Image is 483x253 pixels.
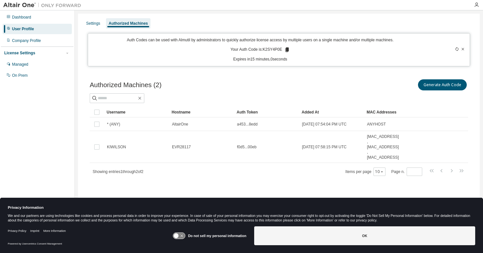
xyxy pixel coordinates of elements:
span: Page n. [391,167,422,176]
div: Hostname [172,107,231,117]
span: AltairOne [172,122,188,127]
span: Showing entries 1 through 2 of 2 [93,169,143,174]
span: [MAC_ADDRESS] , [MAC_ADDRESS] , [MAC_ADDRESS] [367,134,399,160]
span: EVR28117 [172,144,191,150]
div: Username [107,107,166,117]
span: * (ANY) [107,122,120,127]
div: Dashboard [12,15,31,20]
span: Authorized Machines (2) [90,81,162,89]
div: User Profile [12,26,34,32]
div: Auth Token [237,107,296,117]
button: 10 [375,169,384,174]
p: Expires in 15 minutes, 0 seconds [92,57,428,62]
span: KIWILSON [107,144,126,150]
div: Added At [302,107,361,117]
span: [DATE] 07:58:15 PM UTC [302,144,346,150]
div: On Prem [12,73,28,78]
div: Settings [86,21,100,26]
div: Authorized Machines [109,21,148,26]
p: Auth Codes can be used with Almutil by administrators to quickly authorize license access by mult... [92,37,428,43]
span: a453...8edd [237,122,257,127]
span: f0d5...00eb [237,144,256,150]
button: Generate Auth Code [418,79,467,90]
span: [DATE] 07:54:04 PM UTC [302,122,346,127]
div: MAC Addresses [367,107,400,117]
span: Items per page [346,167,385,176]
p: Your Auth Code is: K2SY4P0E [230,47,290,53]
span: ANYHOST [367,122,386,127]
img: Altair One [3,2,85,8]
div: Managed [12,62,28,67]
div: Company Profile [12,38,41,43]
div: License Settings [4,50,35,56]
